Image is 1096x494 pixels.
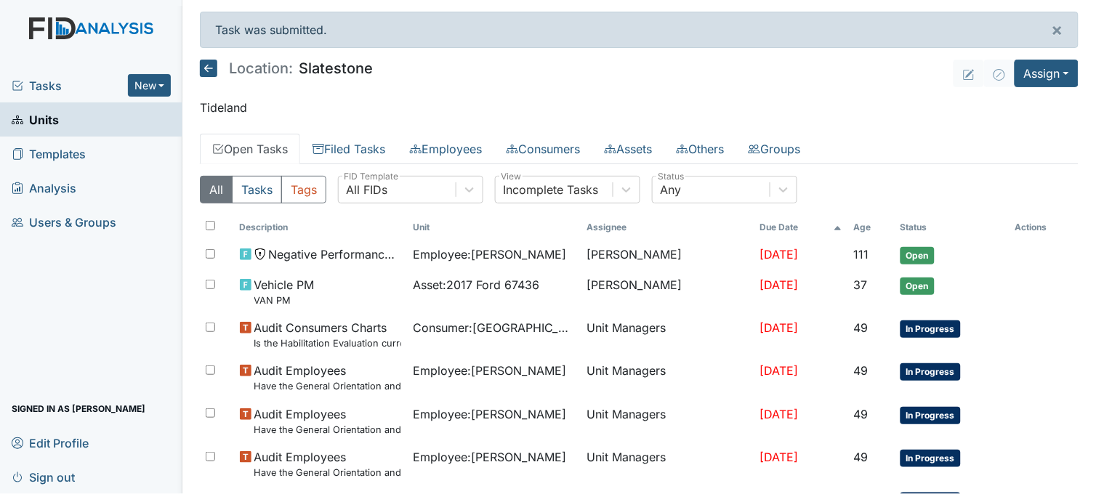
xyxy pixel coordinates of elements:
[12,466,75,488] span: Sign out
[206,221,215,230] input: Toggle All Rows Selected
[760,450,799,464] span: [DATE]
[346,181,387,198] div: All FIDs
[12,432,89,454] span: Edit Profile
[736,134,813,164] a: Groups
[200,60,373,77] h5: Slatestone
[413,362,566,379] span: Employee : [PERSON_NAME]
[200,176,326,203] div: Type filter
[848,215,895,240] th: Toggle SortBy
[200,134,300,164] a: Open Tasks
[664,134,736,164] a: Others
[254,293,315,307] small: VAN PM
[581,356,754,399] td: Unit Managers
[760,320,799,335] span: [DATE]
[760,278,799,292] span: [DATE]
[200,12,1079,48] div: Task was submitted.
[581,313,754,356] td: Unit Managers
[413,276,539,293] span: Asset : 2017 Ford 67436
[900,278,935,295] span: Open
[1052,19,1063,40] span: ×
[760,247,799,262] span: [DATE]
[854,278,868,292] span: 37
[281,176,326,203] button: Tags
[229,61,293,76] span: Location:
[232,176,282,203] button: Tasks
[581,442,754,485] td: Unit Managers
[254,379,402,393] small: Have the General Orientation and ICF Orientation forms been completed?
[413,319,575,336] span: Consumer : [GEOGRAPHIC_DATA], [GEOGRAPHIC_DATA]
[254,448,402,479] span: Audit Employees Have the General Orientation and ICF Orientation forms been completed?
[128,74,172,97] button: New
[854,320,869,335] span: 49
[503,181,598,198] div: Incomplete Tasks
[1037,12,1078,47] button: ×
[407,215,581,240] th: Toggle SortBy
[854,363,869,378] span: 49
[254,466,402,479] small: Have the General Orientation and ICF Orientation forms been completed?
[398,134,494,164] a: Employees
[900,450,961,467] span: In Progress
[12,211,116,233] span: Users & Groups
[254,319,402,350] span: Audit Consumers Charts Is the Habilitation Evaluation current (no more than one year old)?
[12,177,76,199] span: Analysis
[254,423,402,437] small: Have the General Orientation and ICF Orientation forms been completed?
[754,215,848,240] th: Toggle SortBy
[581,270,754,313] td: [PERSON_NAME]
[895,215,1010,240] th: Toggle SortBy
[760,363,799,378] span: [DATE]
[413,448,566,466] span: Employee : [PERSON_NAME]
[12,108,59,131] span: Units
[1015,60,1079,87] button: Assign
[234,215,408,240] th: Toggle SortBy
[200,99,1079,116] p: Tideland
[300,134,398,164] a: Filed Tasks
[269,246,402,263] span: Negative Performance Review
[660,181,681,198] div: Any
[254,276,315,307] span: Vehicle PM VAN PM
[760,407,799,421] span: [DATE]
[581,215,754,240] th: Assignee
[413,405,566,423] span: Employee : [PERSON_NAME]
[900,320,961,338] span: In Progress
[494,134,592,164] a: Consumers
[581,240,754,270] td: [PERSON_NAME]
[854,407,869,421] span: 49
[900,363,961,381] span: In Progress
[900,247,935,264] span: Open
[592,134,664,164] a: Assets
[1009,215,1079,240] th: Actions
[413,246,566,263] span: Employee : [PERSON_NAME]
[12,397,145,420] span: Signed in as [PERSON_NAME]
[12,142,86,165] span: Templates
[581,400,754,442] td: Unit Managers
[254,405,402,437] span: Audit Employees Have the General Orientation and ICF Orientation forms been completed?
[254,362,402,393] span: Audit Employees Have the General Orientation and ICF Orientation forms been completed?
[200,176,233,203] button: All
[254,336,402,350] small: Is the Habilitation Evaluation current (no more than one year old)?
[900,407,961,424] span: In Progress
[854,247,869,262] span: 111
[12,77,128,94] a: Tasks
[854,450,869,464] span: 49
